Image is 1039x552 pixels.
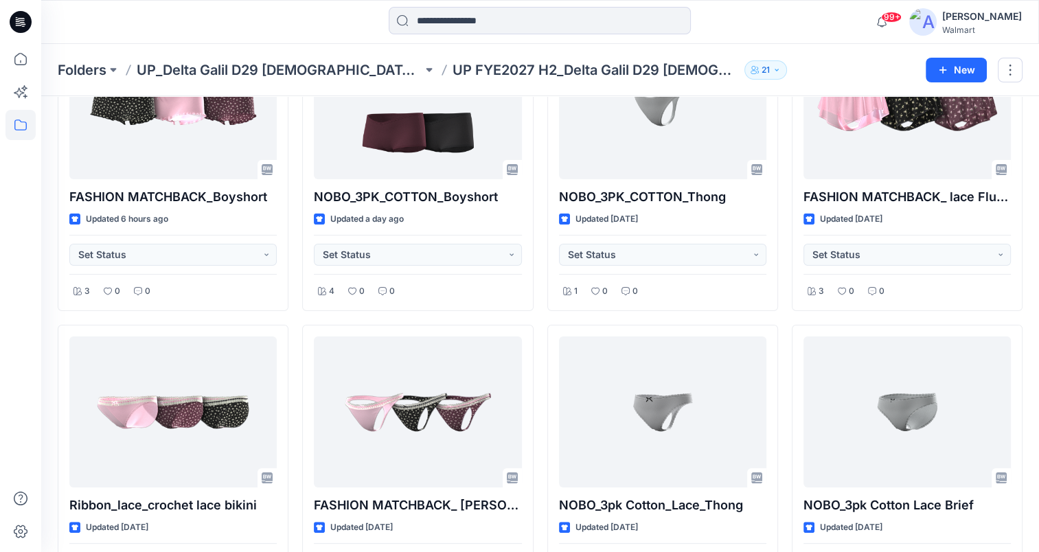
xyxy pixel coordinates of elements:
a: Folders [58,60,106,80]
p: Updated [DATE] [86,520,148,535]
img: avatar [909,8,937,36]
p: Updated a day ago [330,212,404,227]
p: Updated [DATE] [330,520,393,535]
a: Ribbon_lace_crochet lace bikini [69,336,277,487]
p: NOBO_3PK_COTTON_Thong [559,187,766,207]
p: Updated [DATE] [820,212,882,227]
p: 1 [574,284,578,299]
a: FASHION MATCHBACK_Boyshort [69,28,277,179]
p: Updated [DATE] [575,212,638,227]
p: FASHION MATCHBACK_ lace Flutter_Shorti [803,187,1011,207]
p: NOBO_3pk Cotton Lace Brief [803,496,1011,515]
p: 3 [84,284,90,299]
p: FASHION MATCHBACK_Boyshort [69,187,277,207]
p: Ribbon_lace_crochet lace bikini [69,496,277,515]
p: 0 [602,284,608,299]
p: 0 [849,284,854,299]
a: NOBO_3pk Cotton_Lace_Thong [559,336,766,487]
p: 0 [359,284,365,299]
p: 0 [879,284,884,299]
p: Updated [DATE] [575,520,638,535]
p: Updated 6 hours ago [86,212,168,227]
p: 0 [389,284,395,299]
p: FASHION MATCHBACK_ [PERSON_NAME] [314,496,521,515]
div: [PERSON_NAME] [942,8,1022,25]
a: NOBO_3PK_COTTON_Thong [559,28,766,179]
a: NOBO_3PK_COTTON_Boyshort [314,28,521,179]
p: 3 [819,284,824,299]
button: New [926,58,987,82]
p: 4 [329,284,334,299]
a: FASHION MATCHBACK_ lace Flutter_Shorti [803,28,1011,179]
p: Updated [DATE] [820,520,882,535]
p: NOBO_3pk Cotton_Lace_Thong [559,496,766,515]
p: 0 [632,284,638,299]
p: UP FYE2027 H2_Delta Galil D29 [DEMOGRAPHIC_DATA] NoBo Panties [453,60,738,80]
a: NOBO_3pk Cotton Lace Brief [803,336,1011,487]
p: 0 [115,284,120,299]
span: 99+ [881,12,902,23]
div: Walmart [942,25,1022,35]
p: 0 [145,284,150,299]
p: NOBO_3PK_COTTON_Boyshort [314,187,521,207]
a: UP_Delta Galil D29 [DEMOGRAPHIC_DATA] NOBO Intimates [137,60,422,80]
a: FASHION MATCHBACK_ lace Thongi [314,336,521,487]
button: 21 [744,60,787,80]
p: 21 [762,62,770,78]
